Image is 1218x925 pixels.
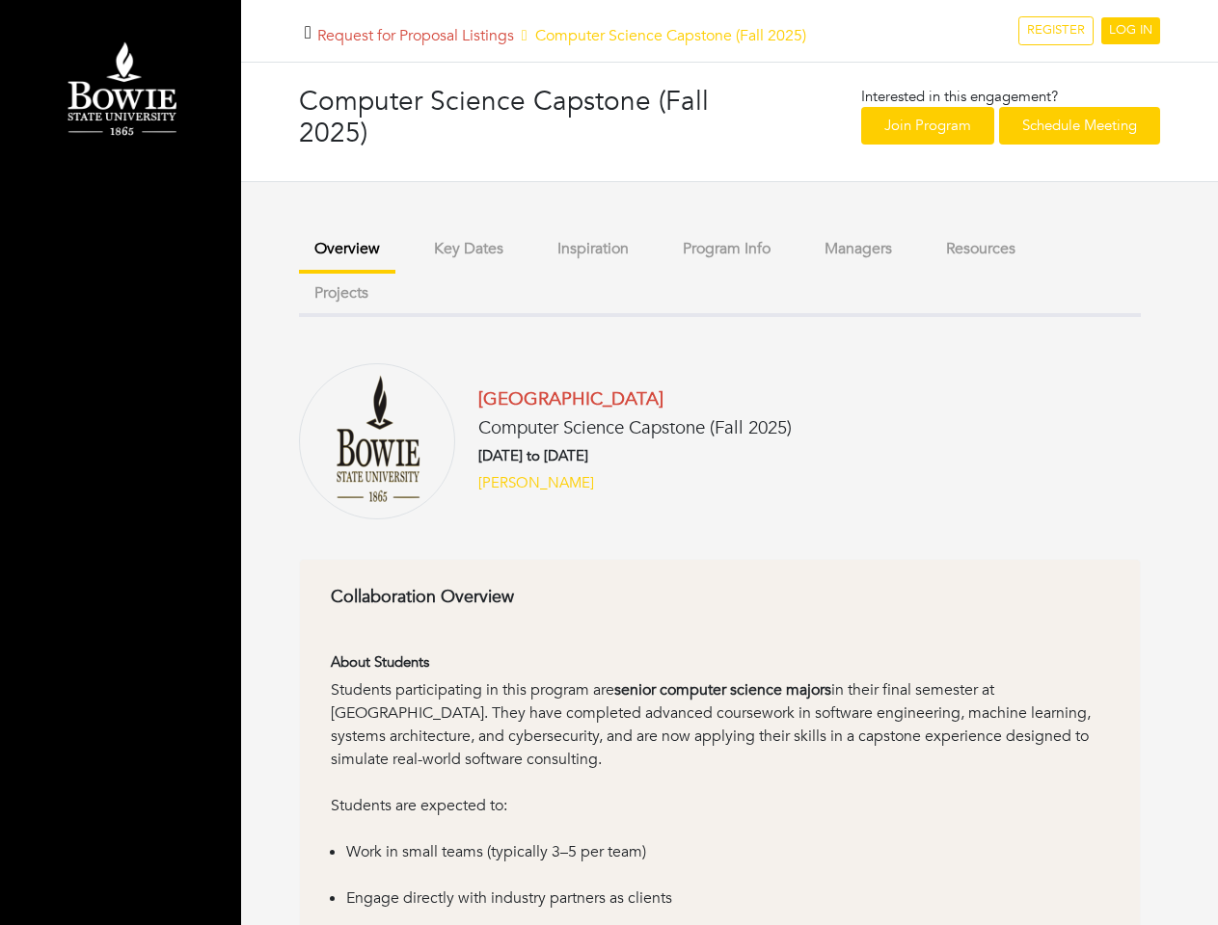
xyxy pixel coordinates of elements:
[331,678,1109,794] div: Students participating in this program are in their final semester at [GEOGRAPHIC_DATA]. They hav...
[931,228,1031,270] button: Resources
[346,840,1109,886] li: Work in small teams (typically 3–5 per team)
[1018,16,1094,45] a: REGISTER
[419,228,519,270] button: Key Dates
[542,228,644,270] button: Inspiration
[331,794,1109,840] div: Students are expected to:
[1101,17,1160,44] a: LOG IN
[331,587,1109,608] h6: Collaboration Overview
[299,228,395,274] button: Overview
[614,679,831,700] strong: senior computer science majors
[331,653,1109,671] h6: About Students
[478,417,792,439] h5: Computer Science Capstone (Fall 2025)
[317,25,514,46] a: Request for Proposal Listings
[317,27,806,45] h5: Computer Science Capstone (Fall 2025)
[19,34,222,147] img: Bowie%20State%20University%20Logo.png
[809,228,907,270] button: Managers
[299,273,384,314] button: Projects
[478,386,663,411] a: [GEOGRAPHIC_DATA]
[299,363,455,519] img: Bowie%20State%20University%20Logo%20(1).png
[861,107,994,145] a: Join Program
[478,472,594,494] a: [PERSON_NAME]
[478,447,792,464] h6: [DATE] to [DATE]
[667,228,786,270] button: Program Info
[999,107,1160,145] a: Schedule Meeting
[861,86,1160,108] p: Interested in this engagement?
[299,86,730,150] h3: Computer Science Capstone (Fall 2025)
